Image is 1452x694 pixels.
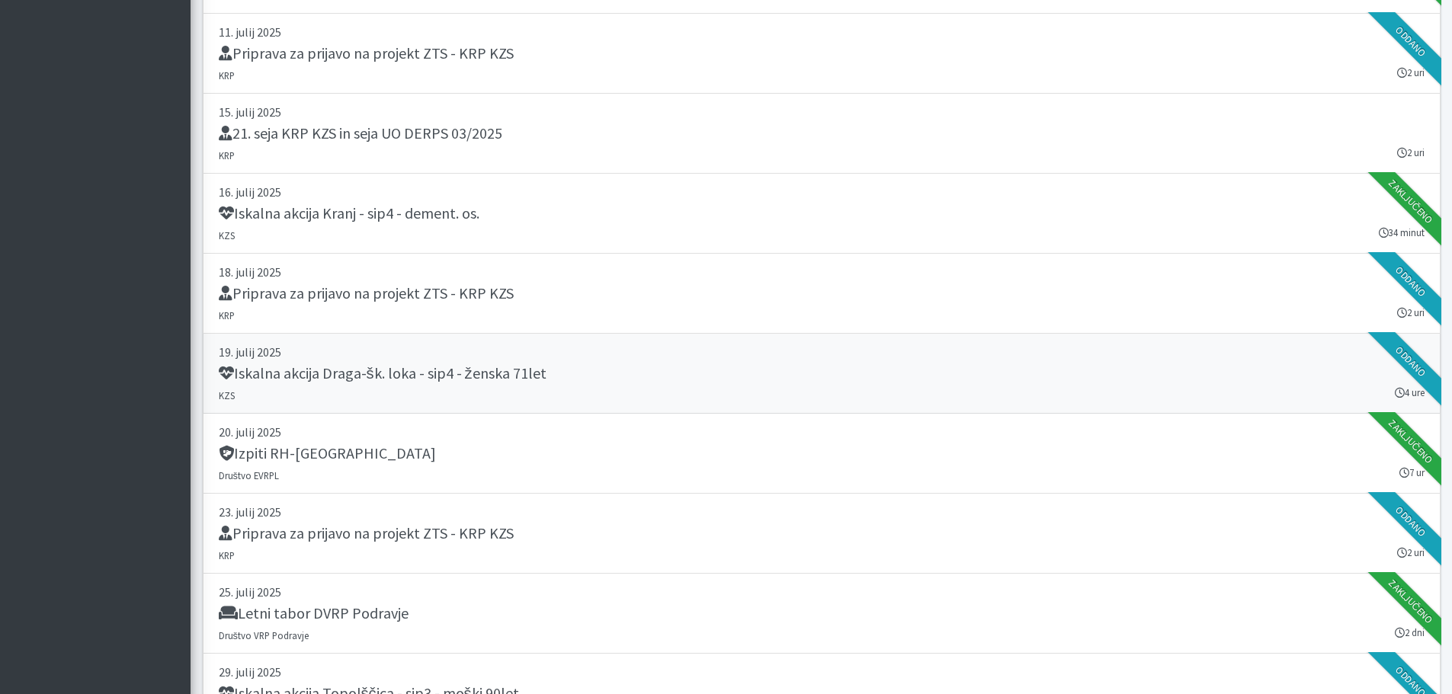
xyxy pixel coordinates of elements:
[219,604,409,622] h5: Letni tabor DVRP Podravje
[219,103,1425,121] p: 15. julij 2025
[203,174,1441,254] a: 16. julij 2025 Iskalna akcija Kranj - sip4 - dement. os. KZS 34 minut Zaključeno
[219,183,1425,201] p: 16. julij 2025
[219,549,235,561] small: KRP
[219,663,1425,681] p: 29. julij 2025
[203,494,1441,574] a: 23. julij 2025 Priprava za prijavo na projekt ZTS - KRP KZS KRP 2 uri Oddano
[219,69,235,82] small: KRP
[219,44,514,62] h5: Priprava za prijavo na projekt ZTS - KRP KZS
[219,629,309,641] small: Društvo VRP Podravje
[219,229,235,241] small: KZS
[219,469,279,481] small: Društvo EVRPL
[219,423,1425,441] p: 20. julij 2025
[219,364,547,382] h5: Iskalna akcija Draga-šk. loka - sip4 - ženska 71let
[219,389,235,401] small: KZS
[203,14,1441,94] a: 11. julij 2025 Priprava za prijavo na projekt ZTS - KRP KZS KRP 2 uri Oddano
[203,94,1441,174] a: 15. julij 2025 21. seja KRP KZS in seja UO DERPS 03/2025 KRP 2 uri
[219,204,479,222] h5: Iskalna akcija Kranj - sip4 - dement. os.
[203,334,1441,414] a: 19. julij 2025 Iskalna akcija Draga-šk. loka - sip4 - ženska 71let KZS 4 ure Oddano
[219,583,1425,601] p: 25. julij 2025
[219,309,235,321] small: KRP
[219,444,436,462] h5: Izpiti RH-[GEOGRAPHIC_DATA]
[219,524,514,542] h5: Priprava za prijavo na projekt ZTS - KRP KZS
[219,263,1425,281] p: 18. julij 2025
[219,124,502,142] h5: 21. seja KRP KZS in seja UO DERPS 03/2025
[219,149,235,162] small: KRP
[219,284,514,302] h5: Priprava za prijavo na projekt ZTS - KRP KZS
[219,23,1425,41] p: 11. julij 2025
[203,414,1441,494] a: 20. julij 2025 Izpiti RH-[GEOGRAPHIC_DATA] Društvo EVRPL 7 ur Zaključeno
[203,254,1441,334] a: 18. julij 2025 Priprava za prijavo na projekt ZTS - KRP KZS KRP 2 uri Oddano
[1397,146,1425,160] small: 2 uri
[219,503,1425,521] p: 23. julij 2025
[219,343,1425,361] p: 19. julij 2025
[203,574,1441,654] a: 25. julij 2025 Letni tabor DVRP Podravje Društvo VRP Podravje 2 dni Zaključeno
